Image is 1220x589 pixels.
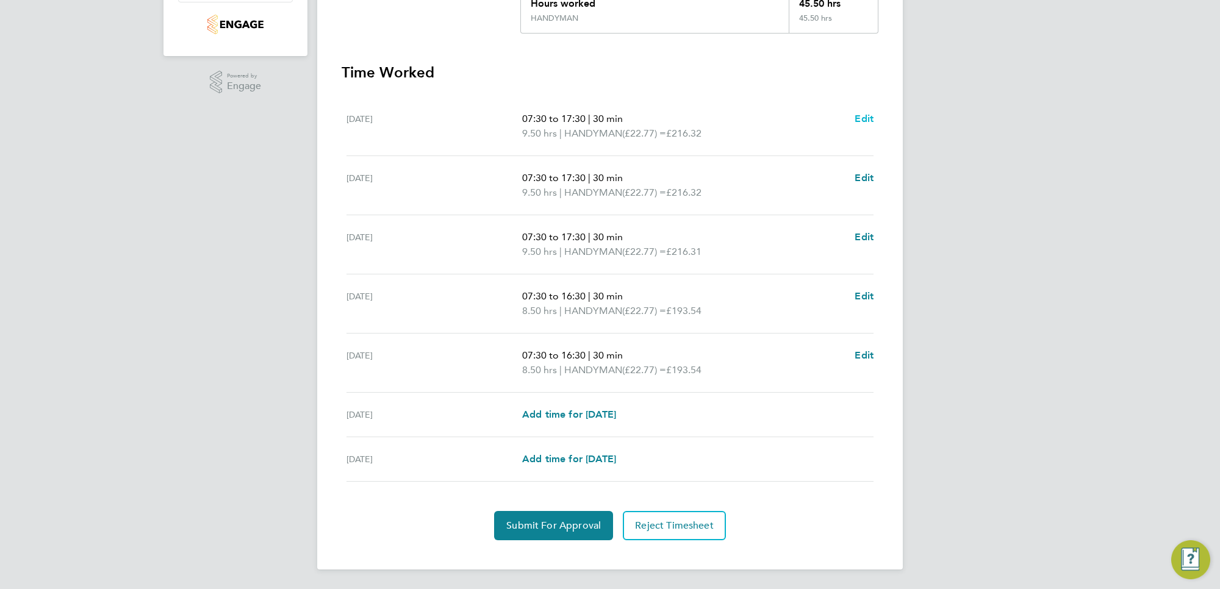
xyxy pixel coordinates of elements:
[622,127,666,139] span: (£22.77) =
[346,230,522,259] div: [DATE]
[559,187,562,198] span: |
[522,231,586,243] span: 07:30 to 17:30
[588,349,590,361] span: |
[588,231,590,243] span: |
[522,127,557,139] span: 9.50 hrs
[564,245,622,259] span: HANDYMAN
[178,15,293,34] a: Go to home page
[227,81,261,91] span: Engage
[855,231,874,243] span: Edit
[506,519,601,532] span: Submit For Approval
[789,13,878,33] div: 45.50 hrs
[346,348,522,377] div: [DATE]
[564,304,622,318] span: HANDYMAN
[346,407,522,422] div: [DATE]
[593,172,623,184] span: 30 min
[635,519,714,532] span: Reject Timesheet
[588,290,590,302] span: |
[522,453,616,465] span: Add time for [DATE]
[1171,540,1210,579] button: Engage Resource Center
[855,290,874,302] span: Edit
[666,187,701,198] span: £216.32
[531,13,578,23] div: HANDYMAN
[593,113,623,124] span: 30 min
[622,305,666,316] span: (£22.77) =
[666,246,701,257] span: £216.31
[494,511,613,540] button: Submit For Approval
[855,113,874,124] span: Edit
[855,289,874,304] a: Edit
[855,112,874,126] a: Edit
[623,511,726,540] button: Reject Timesheet
[559,305,562,316] span: |
[666,127,701,139] span: £216.32
[522,452,616,466] a: Add time for [DATE]
[564,185,622,200] span: HANDYMAN
[522,187,557,198] span: 9.50 hrs
[522,290,586,302] span: 07:30 to 16:30
[593,290,623,302] span: 30 min
[622,364,666,376] span: (£22.77) =
[227,71,261,81] span: Powered by
[588,113,590,124] span: |
[855,172,874,184] span: Edit
[522,172,586,184] span: 07:30 to 17:30
[522,246,557,257] span: 9.50 hrs
[564,363,622,377] span: HANDYMAN
[207,15,264,34] img: nowcareers-logo-retina.png
[559,364,562,376] span: |
[666,364,701,376] span: £193.54
[522,364,557,376] span: 8.50 hrs
[522,407,616,422] a: Add time for [DATE]
[559,127,562,139] span: |
[559,246,562,257] span: |
[522,305,557,316] span: 8.50 hrs
[210,71,262,94] a: Powered byEngage
[564,126,622,141] span: HANDYMAN
[622,187,666,198] span: (£22.77) =
[346,452,522,466] div: [DATE]
[346,289,522,318] div: [DATE]
[346,171,522,200] div: [DATE]
[522,113,586,124] span: 07:30 to 17:30
[622,246,666,257] span: (£22.77) =
[855,349,874,361] span: Edit
[855,348,874,363] a: Edit
[855,171,874,185] a: Edit
[346,112,522,141] div: [DATE]
[522,409,616,420] span: Add time for [DATE]
[342,63,878,82] h3: Time Worked
[588,172,590,184] span: |
[593,231,623,243] span: 30 min
[522,349,586,361] span: 07:30 to 16:30
[593,349,623,361] span: 30 min
[855,230,874,245] a: Edit
[666,305,701,316] span: £193.54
